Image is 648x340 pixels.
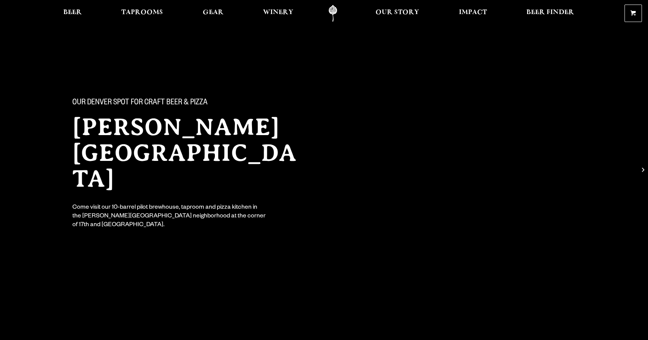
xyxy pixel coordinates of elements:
[376,9,419,16] span: Our Story
[72,204,266,230] div: Come visit our 10-barrel pilot brewhouse, taproom and pizza kitchen in the [PERSON_NAME][GEOGRAPH...
[371,5,424,22] a: Our Story
[454,5,492,22] a: Impact
[116,5,168,22] a: Taprooms
[72,114,309,192] h2: [PERSON_NAME][GEOGRAPHIC_DATA]
[63,9,82,16] span: Beer
[198,5,229,22] a: Gear
[203,9,224,16] span: Gear
[58,5,87,22] a: Beer
[72,98,208,108] span: Our Denver spot for craft beer & pizza
[263,9,293,16] span: Winery
[521,5,579,22] a: Beer Finder
[526,9,574,16] span: Beer Finder
[121,9,163,16] span: Taprooms
[258,5,298,22] a: Winery
[319,5,347,22] a: Odell Home
[459,9,487,16] span: Impact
